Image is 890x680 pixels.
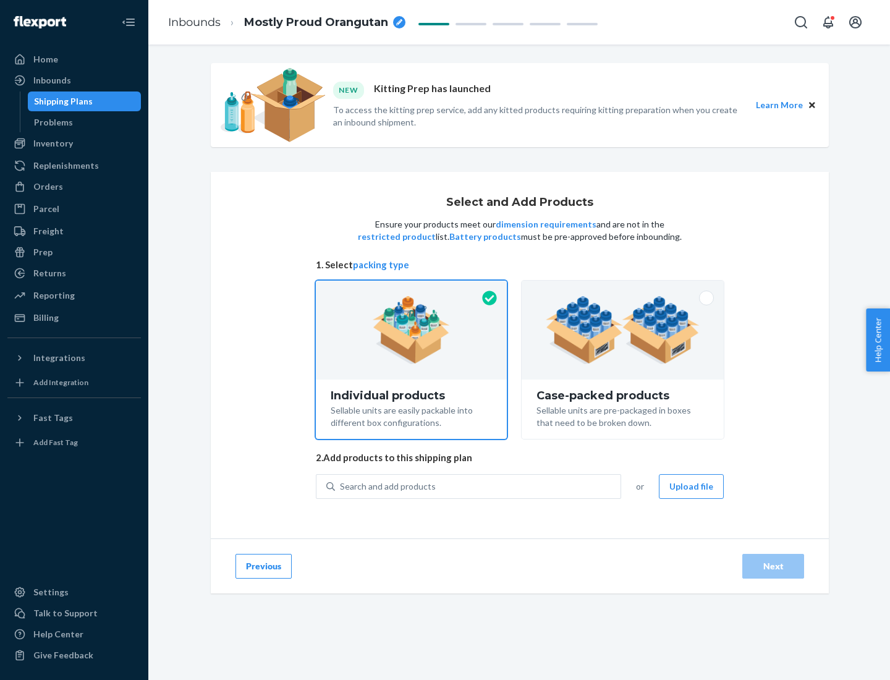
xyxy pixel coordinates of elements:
div: Help Center [33,628,83,640]
div: Inventory [33,137,73,150]
button: Learn More [756,98,803,112]
button: Integrations [7,348,141,368]
div: Sellable units are easily packable into different box configurations. [331,402,492,429]
img: individual-pack.facf35554cb0f1810c75b2bd6df2d64e.png [373,296,450,364]
h1: Select and Add Products [446,197,593,209]
a: Talk to Support [7,603,141,623]
a: Add Fast Tag [7,433,141,453]
div: Parcel [33,203,59,215]
button: packing type [353,258,409,271]
button: Open Search Box [789,10,813,35]
a: Billing [7,308,141,328]
div: Inbounds [33,74,71,87]
div: Prep [33,246,53,258]
div: Settings [33,586,69,598]
img: case-pack.59cecea509d18c883b923b81aeac6d0b.png [546,296,700,364]
button: Close Navigation [116,10,141,35]
div: Home [33,53,58,66]
div: Give Feedback [33,649,93,661]
button: Open notifications [816,10,841,35]
a: Settings [7,582,141,602]
a: Freight [7,221,141,241]
a: Parcel [7,199,141,219]
div: Case-packed products [536,389,709,402]
button: Open account menu [843,10,868,35]
button: Close [805,98,819,112]
div: Talk to Support [33,607,98,619]
div: NEW [333,82,364,98]
span: 1. Select [316,258,724,271]
div: Add Integration [33,377,88,388]
a: Prep [7,242,141,262]
button: Previous [235,554,292,579]
div: Sellable units are pre-packaged in boxes that need to be broken down. [536,402,709,429]
button: restricted product [358,231,436,243]
button: dimension requirements [496,218,596,231]
div: Search and add products [340,480,436,493]
a: Add Integration [7,373,141,393]
button: Battery products [449,231,521,243]
a: Inbounds [7,70,141,90]
div: Returns [33,267,66,279]
a: Replenishments [7,156,141,176]
div: Problems [34,116,73,129]
div: Individual products [331,389,492,402]
img: Flexport logo [14,16,66,28]
a: Reporting [7,286,141,305]
a: Shipping Plans [28,91,142,111]
div: Next [753,560,794,572]
a: Returns [7,263,141,283]
a: Inventory [7,134,141,153]
div: Shipping Plans [34,95,93,108]
p: Ensure your products meet our and are not in the list. must be pre-approved before inbounding. [357,218,683,243]
span: Mostly Proud Orangutan [244,15,388,31]
p: To access the kitting prep service, add any kitted products requiring kitting preparation when yo... [333,104,745,129]
a: Home [7,49,141,69]
a: Problems [28,113,142,132]
button: Next [742,554,804,579]
div: Replenishments [33,159,99,172]
p: Kitting Prep has launched [374,82,491,98]
span: or [636,480,644,493]
ol: breadcrumbs [158,4,415,41]
a: Inbounds [168,15,221,29]
span: 2. Add products to this shipping plan [316,451,724,464]
div: Reporting [33,289,75,302]
button: Fast Tags [7,408,141,428]
div: Add Fast Tag [33,437,78,448]
div: Integrations [33,352,85,364]
div: Freight [33,225,64,237]
div: Fast Tags [33,412,73,424]
button: Give Feedback [7,645,141,665]
a: Orders [7,177,141,197]
button: Upload file [659,474,724,499]
div: Billing [33,312,59,324]
div: Orders [33,181,63,193]
a: Help Center [7,624,141,644]
button: Help Center [866,308,890,372]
